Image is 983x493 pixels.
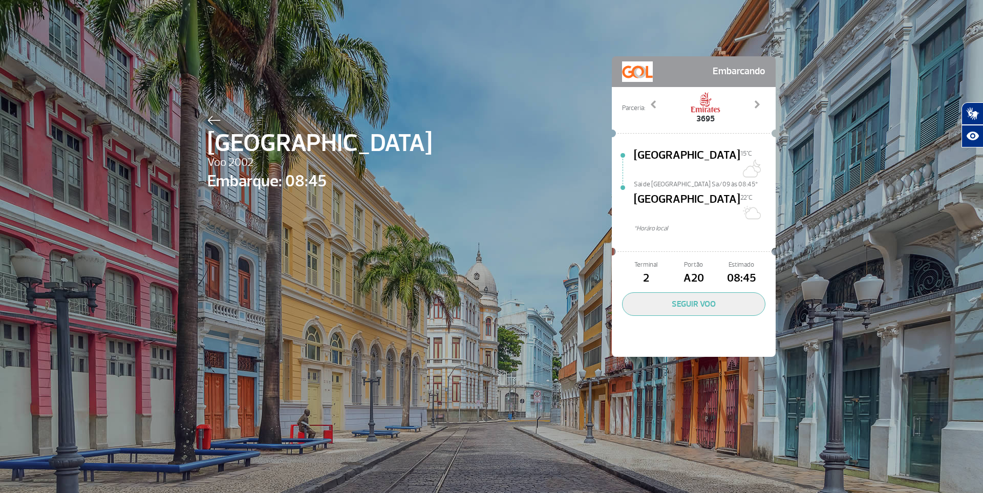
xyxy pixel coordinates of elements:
span: Voo 2002 [207,154,432,172]
span: Portão [670,260,717,270]
span: Sai de [GEOGRAPHIC_DATA] Sa/09 às 08:45* [634,180,776,187]
span: Terminal [622,260,670,270]
span: 3695 [690,113,721,125]
span: Embarque: 08:45 [207,169,432,194]
span: 22°C [740,194,753,202]
span: [GEOGRAPHIC_DATA] [207,125,432,162]
span: 15°C [740,149,752,158]
span: Embarcando [713,61,765,82]
button: Abrir recursos assistivos. [961,125,983,147]
span: A20 [670,270,717,287]
span: 08:45 [718,270,765,287]
span: [GEOGRAPHIC_DATA] [634,191,740,224]
span: Parceria: [622,103,645,113]
span: *Horáro local [634,224,776,233]
img: Sol com muitas nuvens [740,202,761,223]
button: Abrir tradutor de língua de sinais. [961,102,983,125]
span: 2 [622,270,670,287]
button: SEGUIR VOO [622,292,765,316]
img: Algumas nuvens [740,158,761,179]
span: [GEOGRAPHIC_DATA] [634,147,740,180]
div: Plugin de acessibilidade da Hand Talk. [961,102,983,147]
span: Estimado [718,260,765,270]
